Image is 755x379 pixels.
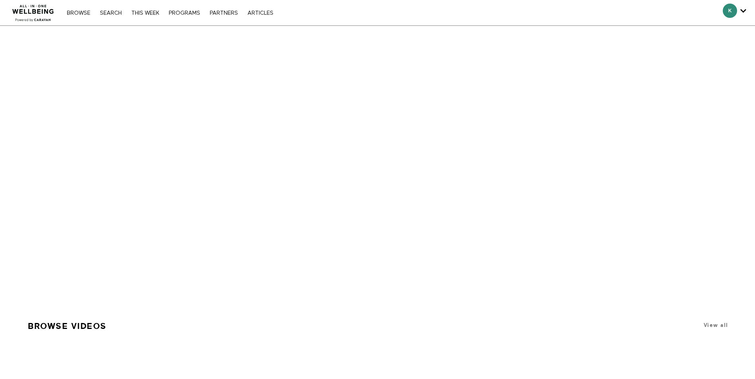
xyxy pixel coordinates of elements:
[28,318,107,335] a: Browse Videos
[165,10,204,16] a: PROGRAMS
[704,322,728,328] a: View all
[244,10,277,16] a: ARTICLES
[96,10,126,16] a: Search
[63,10,94,16] a: Browse
[127,10,163,16] a: THIS WEEK
[63,9,277,17] nav: Primary
[206,10,242,16] a: PARTNERS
